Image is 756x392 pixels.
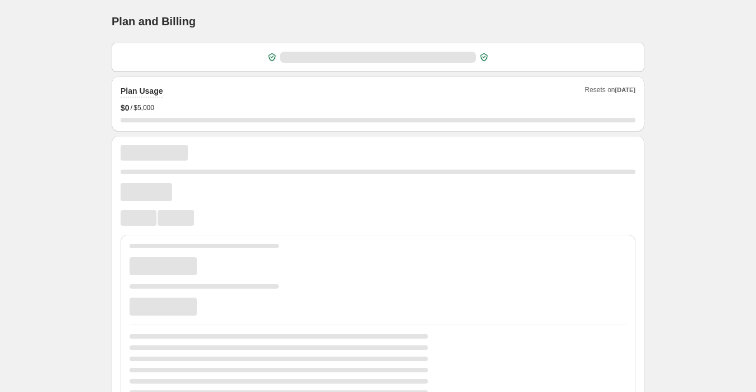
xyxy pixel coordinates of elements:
[585,85,636,98] span: Resets on
[615,86,635,93] span: [DATE]
[121,85,163,97] h2: Plan Usage
[112,15,196,28] h1: Plan and Billing
[121,102,635,113] div: /
[133,103,154,112] span: $5,000
[121,102,130,113] span: $ 0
